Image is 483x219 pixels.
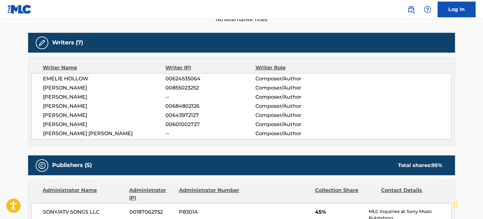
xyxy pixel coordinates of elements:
[179,208,240,216] span: P8301A
[43,84,165,92] span: [PERSON_NAME]
[43,187,124,202] div: Administrator Name
[165,112,255,119] span: 00643972127
[28,16,455,23] span: No Alternative Titles
[421,3,434,16] div: Help
[129,187,174,202] div: Administrator IPI
[255,121,337,128] span: Composer/Author
[165,84,255,92] span: 00855023252
[407,6,415,13] img: search
[43,64,165,72] div: Writer Name
[165,130,255,137] span: --
[451,189,483,219] iframe: Chat Widget
[424,6,431,13] img: help
[129,208,174,216] span: 00187062752
[179,187,240,202] div: Administrator Number
[165,121,255,128] span: 00601002727
[432,162,442,168] span: 95 %
[165,75,255,83] span: 00624535064
[255,112,337,119] span: Composer/Author
[52,39,83,46] h5: Writers (7)
[255,102,337,110] span: Composer/Author
[43,130,165,137] span: [PERSON_NAME] [PERSON_NAME]
[52,162,92,169] h5: Publishers (5)
[8,5,32,14] img: MLC Logo
[381,187,442,202] div: Contact Details
[43,75,165,83] span: EMELIE HOLLOW
[165,102,255,110] span: 00684802126
[255,64,337,72] div: Writer Role
[405,3,417,16] a: Public Search
[43,121,165,128] span: [PERSON_NAME]
[398,162,442,169] div: Total shares:
[43,93,165,101] span: [PERSON_NAME]
[315,208,364,216] span: 45%
[38,39,46,47] img: Writers
[453,195,457,214] div: Drag
[38,162,46,169] img: Publishers
[43,208,125,216] span: SONY/ATV SONGS LLC
[43,112,165,119] span: [PERSON_NAME]
[43,102,165,110] span: [PERSON_NAME]
[165,93,255,101] span: --
[165,64,255,72] div: Writer IPI
[255,75,337,83] span: Composer/Author
[255,130,337,137] span: Composer/Author
[255,84,337,92] span: Composer/Author
[438,2,475,17] a: Log In
[255,93,337,101] span: Composer/Author
[315,187,376,202] div: Collection Share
